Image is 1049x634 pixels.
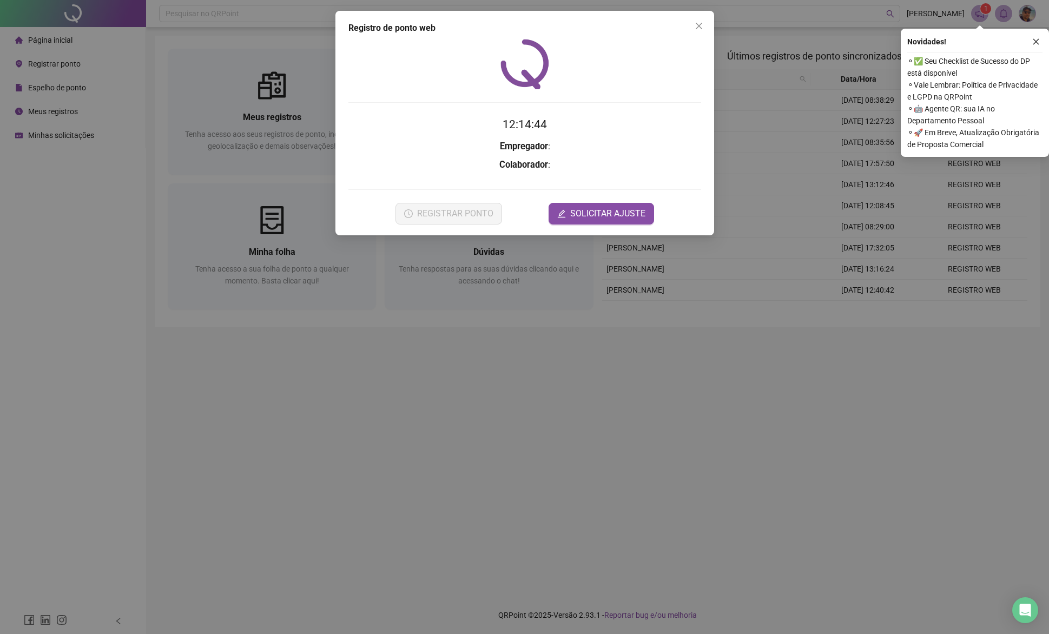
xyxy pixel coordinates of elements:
div: Open Intercom Messenger [1012,597,1038,623]
div: Registro de ponto web [348,22,701,35]
h3: : [348,140,701,154]
button: editSOLICITAR AJUSTE [549,203,654,224]
span: SOLICITAR AJUSTE [570,207,645,220]
span: close [695,22,703,30]
strong: Empregador [499,141,547,151]
span: ⚬ 🚀 Em Breve, Atualização Obrigatória de Proposta Comercial [907,127,1043,150]
span: ⚬ 🤖 Agente QR: sua IA no Departamento Pessoal [907,103,1043,127]
strong: Colaborador [499,160,548,170]
h3: : [348,158,701,172]
button: Close [690,17,708,35]
span: edit [557,209,566,218]
span: ⚬ Vale Lembrar: Política de Privacidade e LGPD na QRPoint [907,79,1043,103]
button: REGISTRAR PONTO [395,203,502,224]
span: ⚬ ✅ Seu Checklist de Sucesso do DP está disponível [907,55,1043,79]
img: QRPoint [500,39,549,89]
time: 12:14:44 [503,118,547,131]
span: close [1032,38,1040,45]
span: Novidades ! [907,36,946,48]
